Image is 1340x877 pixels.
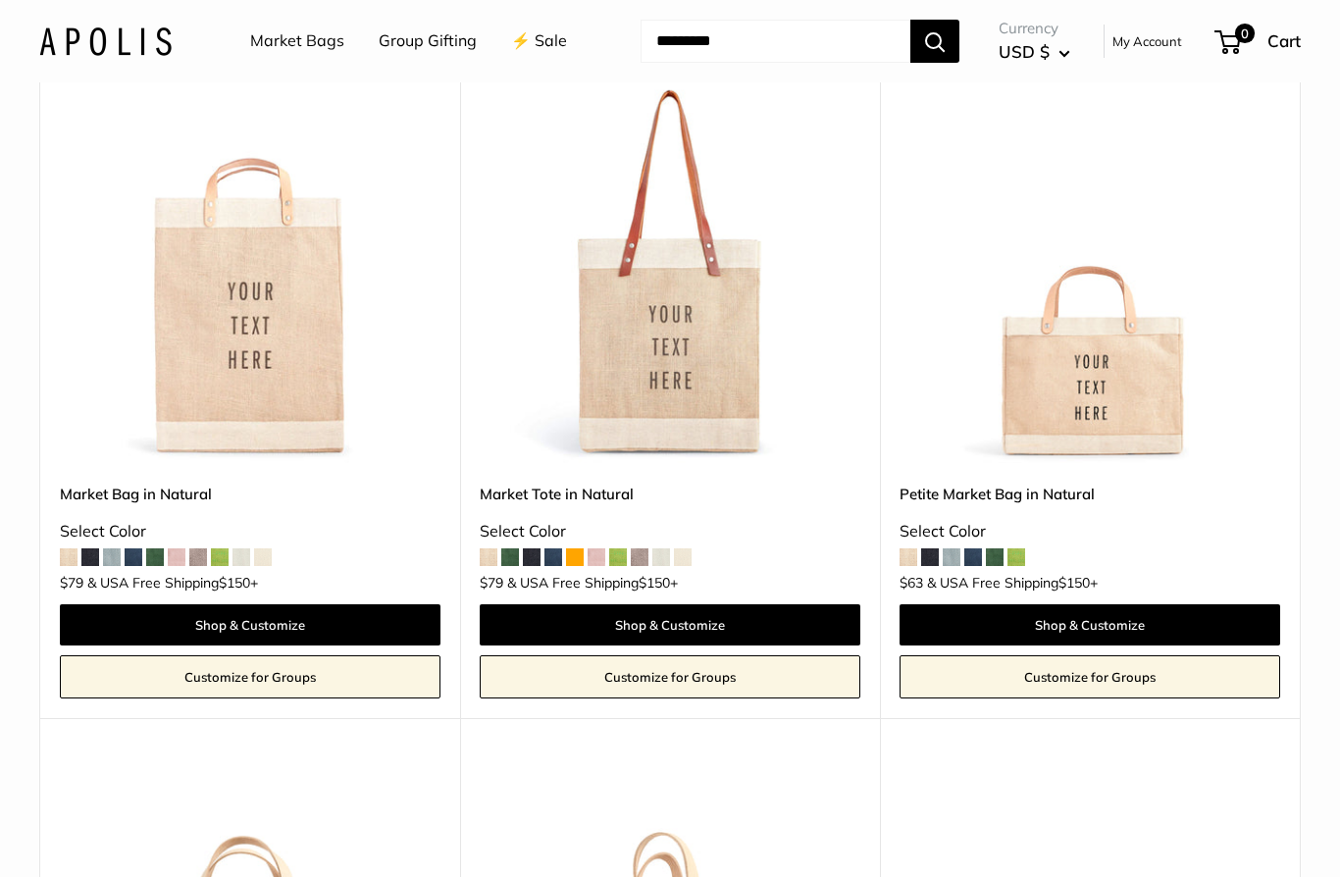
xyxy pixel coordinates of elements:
a: Petite Market Bag in Natural [900,483,1280,505]
div: Select Color [480,517,860,546]
span: $79 [60,574,83,592]
span: $63 [900,574,923,592]
span: & USA Free Shipping + [507,576,678,590]
input: Search... [641,20,910,63]
a: description_Make it yours with custom printed text.Market Tote in Natural [480,82,860,463]
span: USD $ [999,41,1050,62]
img: Apolis [39,26,172,55]
div: Select Color [900,517,1280,546]
span: Cart [1267,30,1301,51]
a: Shop & Customize [60,604,440,645]
span: $150 [1058,574,1090,592]
span: & USA Free Shipping + [87,576,258,590]
img: description_Make it yours with custom printed text. [480,82,860,463]
a: Customize for Groups [900,655,1280,698]
span: $79 [480,574,503,592]
span: 0 [1235,24,1255,43]
a: Customize for Groups [480,655,860,698]
span: $150 [219,574,250,592]
button: USD $ [999,36,1070,68]
span: $150 [639,574,670,592]
a: Shop & Customize [480,604,860,645]
a: Market Bag in Natural [60,483,440,505]
button: Search [910,20,959,63]
a: Customize for Groups [60,655,440,698]
a: Shop & Customize [900,604,1280,645]
a: My Account [1112,29,1182,53]
span: Currency [999,15,1070,42]
a: Market Tote in Natural [480,483,860,505]
div: Select Color [60,517,440,546]
a: Petite Market Bag in NaturalPetite Market Bag in Natural [900,82,1280,463]
a: Market Bags [250,26,344,56]
a: Market Bag in NaturalMarket Bag in Natural [60,82,440,463]
img: Market Bag in Natural [60,82,440,463]
span: & USA Free Shipping + [927,576,1098,590]
a: ⚡️ Sale [511,26,567,56]
a: 0 Cart [1216,26,1301,57]
img: Petite Market Bag in Natural [900,82,1280,463]
a: Group Gifting [379,26,477,56]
